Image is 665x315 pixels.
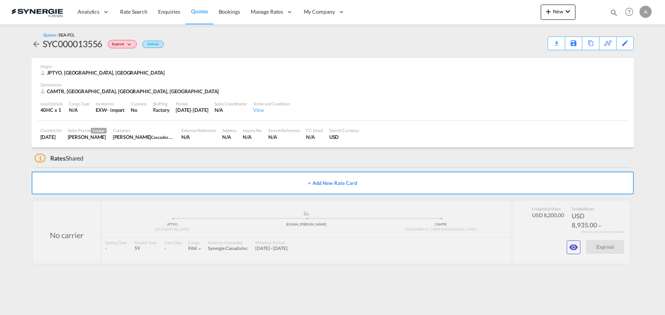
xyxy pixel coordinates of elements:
div: N/A [268,134,300,140]
div: Terms and Condition [253,101,290,107]
div: N/A [69,107,90,113]
div: Factory Stuffing [153,107,170,113]
md-icon: icon-magnify [610,8,618,17]
span: Creator [91,128,106,134]
md-icon: icon-chevron-down [563,7,572,16]
span: New [544,8,572,14]
div: Sales Coordinator [215,101,247,107]
div: N/A [215,107,247,113]
div: View [253,107,290,113]
div: icon-arrow-left [32,38,43,50]
md-icon: icon-plus 400-fg [544,7,553,16]
div: Destination [40,82,625,87]
div: N/A [243,134,262,140]
div: USD [329,134,359,140]
div: Origin [40,64,625,69]
img: 1f56c880d42311ef80fc7dca854c8e59.png [11,3,63,21]
div: External Reference [181,127,216,133]
span: 1 [35,154,46,162]
md-icon: icon-download [552,38,561,44]
div: Incoterms [96,101,125,107]
span: JPTYO, [GEOGRAPHIC_DATA], [GEOGRAPHIC_DATA] [47,70,165,76]
span: Rate Search [120,8,147,15]
div: 40HC x 1 [40,107,63,113]
span: Rates [50,154,66,162]
div: Justin Tompkins [113,134,175,140]
div: JPTYO, Tokyo, Europe [40,69,167,76]
span: Help [623,5,636,18]
div: Stuffing [153,101,170,107]
div: Quote PDF is not available at this time [552,37,561,44]
span: Enquiries [158,8,180,15]
button: icon-plus 400-fgNewicon-chevron-down [541,5,575,20]
div: CC Email [306,127,323,133]
md-icon: icon-chevron-down [126,43,135,47]
div: A [639,6,652,18]
span: Quotes [191,8,208,14]
span: Manage Rates [251,8,283,16]
div: CAMTR, Montreal, QC, North America [40,88,221,95]
div: No [131,107,147,113]
span: Bookings [219,8,240,15]
div: Address [222,127,237,133]
div: Shared [35,154,84,162]
button: icon-eye [567,240,580,254]
div: icon-magnify [610,8,618,20]
div: - import [107,107,125,113]
span: Cascades Canada ULC [151,134,191,140]
div: EXW [96,107,107,113]
div: Quotes /SEA-FCL [43,32,75,38]
div: SYC000013556 [43,38,103,50]
md-icon: icon-arrow-left [32,40,41,49]
button: + Add New Rate Card [32,172,634,194]
span: Expired [112,42,125,49]
div: 14 Aug 2025 [176,107,208,113]
div: N/A [222,134,237,140]
span: Analytics [78,8,99,16]
div: N/A [306,134,323,140]
span: SEA-FCL [59,32,75,37]
div: Default [143,41,163,48]
div: Customer [113,127,175,133]
div: Adriana Groposila [68,134,107,140]
div: Help [623,5,639,19]
div: Change Status Here [102,38,138,50]
div: Search Reference [268,127,300,133]
div: Sales Person [68,127,107,134]
div: Load Details [40,101,63,107]
div: Created On [40,127,62,133]
md-icon: icon-eye [569,243,578,252]
div: Search Currency [329,127,359,133]
div: 25 Jul 2025 [40,134,62,140]
div: Save As Template [565,37,582,50]
div: Inquiry No. [243,127,262,133]
div: Customs [131,101,147,107]
div: Change Status Here [108,40,136,48]
span: My Company [304,8,335,16]
div: Period [176,101,208,107]
div: Cargo Type [69,101,90,107]
div: N/A [181,134,216,140]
